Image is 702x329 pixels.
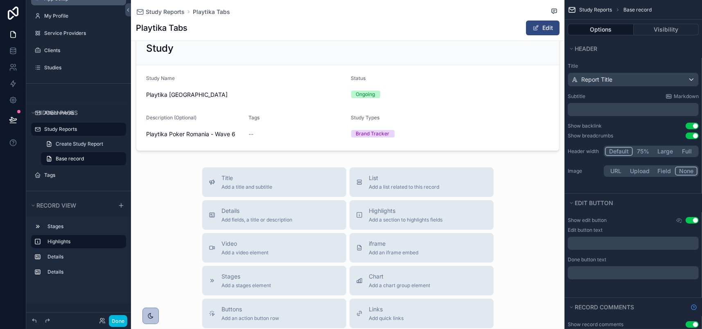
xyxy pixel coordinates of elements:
button: Full [677,147,697,156]
div: Show breadcrumbs [568,133,613,139]
button: Record view [29,200,113,211]
div: Show backlink [568,123,602,129]
button: Edit [526,21,560,35]
span: Video [222,240,269,248]
label: Show edit button [568,217,607,224]
label: My Profile [44,13,121,19]
span: Chart [369,272,431,281]
span: Study Reports [146,8,185,16]
a: Playtika Tabs [193,8,230,16]
a: Create Study Report [41,137,126,151]
label: Clients [44,47,121,54]
label: Attachments [44,110,121,116]
button: Large [654,147,677,156]
span: Add an iframe embed [369,249,419,256]
span: Report Title [581,75,612,84]
label: Edit button text [568,227,603,233]
label: Details [47,254,120,260]
a: Base record [41,152,126,165]
span: Add a section to highlights fields [369,217,443,223]
button: Done [109,315,127,327]
span: Record view [36,202,76,209]
label: Study Reports [44,126,121,133]
span: iframe [369,240,419,248]
span: Links [369,305,404,313]
span: Edit button [575,199,613,206]
button: None [675,167,697,176]
label: Details [47,269,120,275]
button: Hidden pages [29,107,123,119]
span: Add a title and subtitle [222,184,273,190]
span: Base record [623,7,652,13]
span: Study Reports [579,7,612,13]
span: Create Study Report [56,141,103,147]
button: HighlightsAdd a section to highlights fields [350,200,494,230]
button: Visibility [634,24,699,35]
button: 75% [633,147,654,156]
span: Add fields, a title or description [222,217,293,223]
button: ButtonsAdd an action button row [202,299,346,328]
span: Add quick links [369,315,404,322]
label: Title [568,63,699,69]
button: ChartAdd a chart group element [350,266,494,295]
button: DetailsAdd fields, a title or description [202,200,346,230]
button: Field [654,167,675,176]
button: Upload [627,167,654,176]
span: Add a stages element [222,282,271,289]
div: scrollable content [26,216,131,287]
label: Header width [568,148,600,155]
span: List [369,174,440,182]
button: Header [568,43,694,55]
label: Studies [44,64,121,71]
span: Add a list related to this record [369,184,440,190]
button: LinksAdd quick links [350,299,494,328]
span: Buttons [222,305,280,313]
label: Tags [44,172,121,178]
button: Edit button [568,197,694,209]
button: Report Title [568,73,699,87]
span: Markdown [674,93,699,100]
button: Record comments [568,302,687,313]
span: Details [222,207,293,215]
label: Subtitle [568,93,585,100]
span: Stages [222,272,271,281]
button: StagesAdd a stages element [202,266,346,295]
span: Highlights [369,207,443,215]
div: scrollable content [568,266,699,279]
button: Options [568,24,634,35]
span: Base record [56,155,84,162]
label: Image [568,168,600,174]
button: VideoAdd a video element [202,233,346,263]
span: Add an action button row [222,315,280,322]
span: Title [222,174,273,182]
a: Study Reports [136,8,185,16]
label: Service Providers [44,30,121,37]
h1: Playtika Tabs [136,22,187,34]
button: ListAdd a list related to this record [350,167,494,197]
button: Default [605,147,633,156]
label: Stages [47,223,120,230]
span: Header [575,45,597,52]
a: Markdown [666,93,699,100]
button: iframeAdd an iframe embed [350,233,494,263]
svg: Show help information [691,304,697,311]
div: scrollable content [568,237,699,250]
label: Done button text [568,256,606,263]
div: scrollable content [568,103,699,116]
label: Highlights [47,238,120,245]
span: Record comments [575,304,634,311]
span: Add a chart group element [369,282,431,289]
span: Add a video element [222,249,269,256]
button: URL [605,167,627,176]
button: TitleAdd a title and subtitle [202,167,346,197]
